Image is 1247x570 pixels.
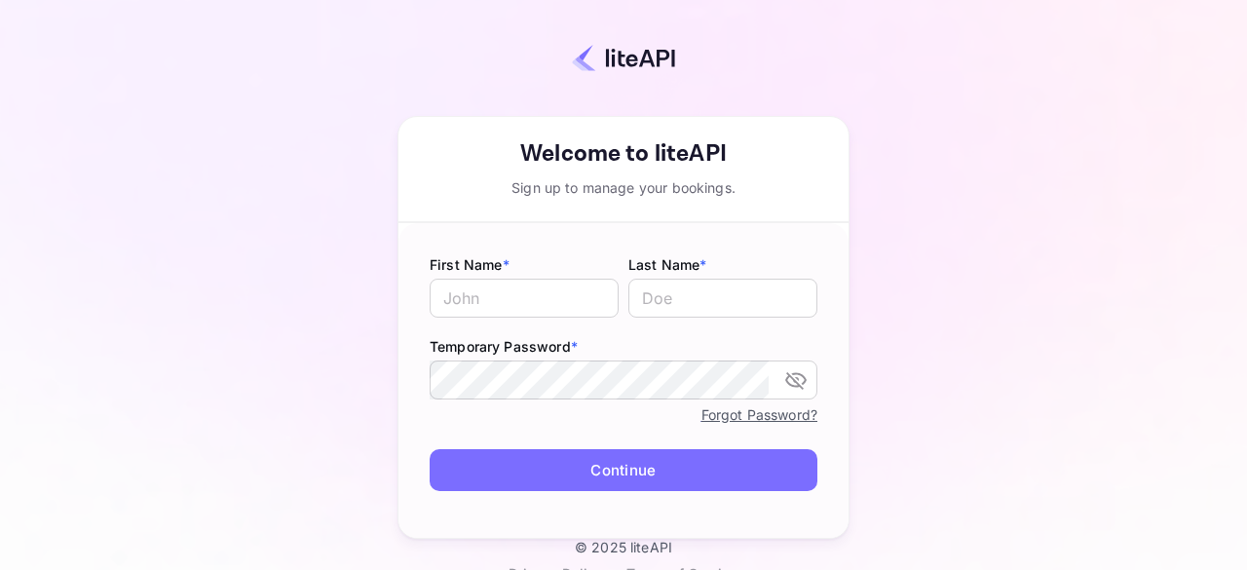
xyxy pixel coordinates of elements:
[430,336,817,357] label: Temporary Password
[398,177,849,198] div: Sign up to manage your bookings.
[430,254,619,275] label: First Name
[430,449,817,491] button: Continue
[572,44,675,72] img: liteapi
[628,254,817,275] label: Last Name
[628,279,817,318] input: Doe
[575,539,672,555] p: © 2025 liteAPI
[398,136,849,171] div: Welcome to liteAPI
[701,406,817,423] a: Forgot Password?
[701,402,817,426] a: Forgot Password?
[776,361,815,399] button: toggle password visibility
[430,279,619,318] input: John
